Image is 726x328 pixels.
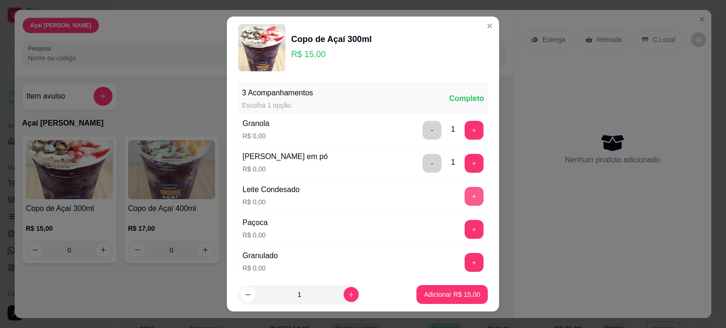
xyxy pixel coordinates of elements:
[423,154,441,173] button: delete
[344,287,359,302] button: increase-product-quantity
[465,253,484,272] button: add
[465,121,484,140] button: add
[449,93,484,104] div: Completo
[242,131,269,141] p: R$ 0,00
[242,87,313,99] div: 3 Acompanhamentos
[451,157,455,168] div: 1
[416,285,488,304] button: Adicionar R$ 15,00
[482,18,497,34] button: Close
[465,220,484,239] button: add
[242,101,313,110] div: Escolha 1 opção.
[291,33,372,46] div: Copo de Açaí 300ml
[423,121,441,140] button: delete
[240,287,255,302] button: decrease-product-quantity
[242,197,300,207] p: R$ 0,00
[465,154,484,173] button: add
[242,217,268,228] div: Paçoca
[238,24,285,71] img: product-image
[242,263,278,273] p: R$ 0,00
[242,250,278,261] div: Granulado
[242,164,328,174] p: R$ 0,00
[424,290,480,299] p: Adicionar R$ 15,00
[242,118,269,129] div: Granola
[242,230,268,240] p: R$ 0,00
[242,151,328,162] div: [PERSON_NAME] em pó
[291,48,372,61] p: R$ 15,00
[451,124,455,135] div: 1
[465,187,484,206] button: add
[242,184,300,195] div: Leite Condesado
